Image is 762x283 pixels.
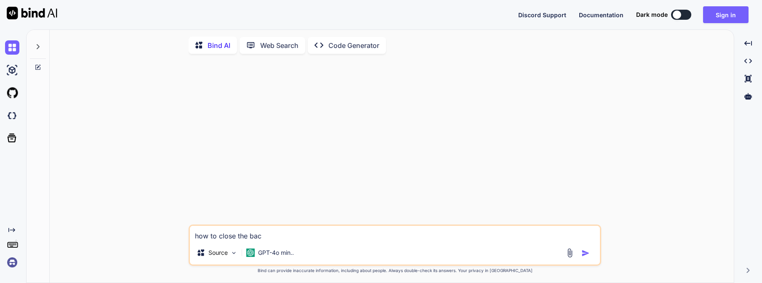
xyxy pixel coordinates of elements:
button: Discord Support [518,11,566,19]
img: chat [5,40,19,55]
img: Bind AI [7,7,57,19]
p: Source [208,249,228,257]
img: githubLight [5,86,19,100]
p: Bind can provide inaccurate information, including about people. Always double-check its answers.... [189,267,601,274]
img: attachment [565,248,575,258]
img: ai-studio [5,63,19,77]
p: Code Generator [328,40,379,50]
button: Documentation [579,11,623,19]
img: signin [5,255,19,270]
span: Dark mode [636,11,668,19]
img: darkCloudIdeIcon [5,108,19,123]
p: Bind AI [208,40,230,50]
button: Sign in [703,6,749,23]
p: Web Search [260,40,298,50]
textarea: how to close the bac [190,226,600,241]
p: GPT-4o min.. [258,249,294,257]
img: icon [581,249,590,257]
img: GPT-4o mini [246,249,255,257]
img: Pick Models [230,249,237,257]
